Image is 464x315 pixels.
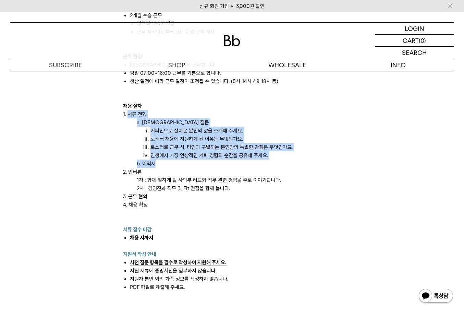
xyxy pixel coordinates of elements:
[418,288,454,305] img: 카카오톡 채널 1:1 채팅 버튼
[121,59,232,71] a: SHOP
[224,35,240,46] img: 로고
[130,69,341,77] li: 평일 07:00~16:00 근무를 기본으로 합니다.
[123,110,341,118] p: 1. 서류 전형
[137,176,341,184] p: 1차 : 함께 일하게 될 사업부 리드와 직무 관련 경험을 주로 이야기합니다.
[343,59,454,71] p: INFO
[150,127,341,135] li: 커피인으로 살아온 본인의 삶을 소개해 주세요.
[123,103,142,109] b: 채용 절차
[123,251,156,257] b: 지원서 작성 안내
[130,283,341,291] li: PDF 파일로 제출해 주세요.
[123,168,341,176] p: 2. 인터뷰
[130,267,341,275] li: 지원 서류에 증명사진을 첨부하지 않습니다.
[137,160,341,168] p: b. 이력서
[137,118,341,127] p: a. [DEMOGRAPHIC_DATA] 질문
[150,151,341,160] li: 인생에서 가장 인상적인 커피 경험의 순간을 공유해 주세요.
[130,259,227,266] span: 사전 질문 항목을 필수로 작성하여 지원해 주세요.
[123,192,341,201] p: 3. 근무 협의
[375,23,454,35] a: LOGIN
[150,143,341,151] li: 로스터로 근무 시, 타인과 구별되는 본인만의 특별한 강점은 무엇인가요.
[403,35,419,46] p: CART
[405,23,424,34] p: LOGIN
[130,235,153,241] b: 채용 시까지
[402,47,427,59] p: SEARCH
[375,35,454,47] a: CART (0)
[10,59,121,71] a: SUBSCRIBE
[419,35,426,46] p: (0)
[130,77,341,85] li: 생산 일정에 따라 근무 일정이 조정될 수 있습니다. (5시-14시 / 9-18시 등)
[130,275,341,283] li: 지원자 본인 외의 가족 정보를 작성하지 않습니다.
[123,201,341,209] p: 4. 채용 확정
[150,135,341,143] li: 로스터 채용에 지원하게 된 이유는 무엇인가요.
[123,226,152,233] b: 서류 접수 마감
[137,184,341,192] p: 2차 : 경영진과 직무 및 Fit 면접을 함께 봅니다.
[199,3,265,9] a: 신규 회원 가입 시 3,000원 할인
[232,59,343,71] p: WHOLESALE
